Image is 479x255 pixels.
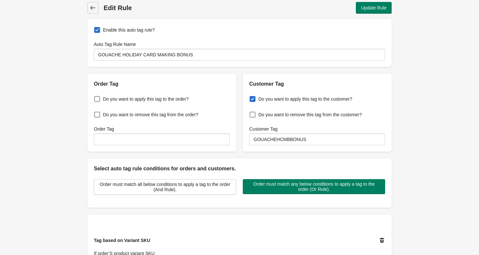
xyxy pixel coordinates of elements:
span: Enable this auto tag rule? [103,27,155,33]
label: Customer Tag [249,126,278,132]
h2: Customer Tag [249,80,385,88]
label: Order Tag [94,126,114,132]
span: Tag based on Variant SKU [94,238,150,243]
h2: Select auto tag rule conditions for orders and customers. [94,165,385,173]
h1: Edit Rule [104,3,239,12]
span: Do you want to remove this tag from the order? [103,111,198,118]
button: Order must match all below conditions to apply a tag to the order (And Rule). [94,179,236,195]
span: Order must match any below conditions to apply a tag to the order (Or Rule). [248,181,380,192]
label: Auto Tag Rule Name [94,41,136,48]
span: Do you want to apply this tag to the order? [103,96,189,102]
span: Update Rule [361,5,386,10]
button: Update Rule [356,2,392,14]
button: Order must match any below conditions to apply a tag to the order (Or Rule). [243,179,385,194]
span: Do you want to remove this tag from the customer? [258,111,362,118]
h2: Order Tag [94,80,230,88]
span: Order must match all below conditions to apply a tag to the order (And Rule). [99,182,231,192]
span: Do you want to apply this tag to the customer? [258,96,352,102]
